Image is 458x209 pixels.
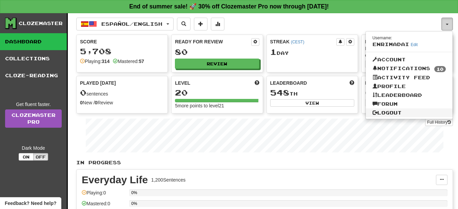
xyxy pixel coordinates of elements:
button: Add sentence to collection [194,18,207,30]
div: Get fluent faster. [5,101,62,108]
button: Full History [425,119,453,126]
small: Username: [373,36,392,40]
button: Off [33,153,48,161]
a: Notifications10 [366,64,453,74]
p: In Progress [76,159,453,166]
div: Learning a language requires practice every day. Stay motivated! [365,45,449,59]
a: Forum [366,100,453,108]
span: Level [175,80,190,86]
strong: 0 [80,100,83,105]
span: Español / English [101,21,162,27]
span: Leaderboard [270,80,307,86]
a: Activity Feed [366,73,453,82]
div: Day [270,48,354,57]
span: 0 [80,88,86,97]
strong: 0 [95,100,98,105]
div: New / Review [80,99,164,106]
div: 5,708 [80,47,164,56]
a: Edit [411,42,418,47]
div: Daily Goal [365,38,449,45]
strong: End of summer sale! 🚀 30% off Clozemaster Pro now through [DATE]! [129,3,329,10]
button: Seta dailygoal [365,60,449,68]
div: 5 more points to level 21 [175,102,259,109]
div: 80 [175,48,259,56]
a: Leaderboard [366,91,453,100]
div: Everyday Life [82,175,148,185]
strong: 57 [139,59,144,64]
button: View [365,99,406,106]
div: Streak [270,38,336,45]
a: ClozemasterPro [5,109,62,128]
a: Profile [366,82,453,91]
span: Open feedback widget [5,200,56,207]
div: Playing: [80,58,109,65]
div: Score [80,38,164,45]
div: Clozemaster [19,20,63,27]
span: 1 [270,47,277,57]
button: Español/English [76,18,174,30]
div: Dark Mode [5,145,62,151]
a: (CEST) [291,40,304,44]
span: enrimadai [373,41,409,47]
span: This week in points, UTC [350,80,354,86]
div: th [270,88,354,97]
div: Mastered: [113,58,144,65]
div: Ready for Review [175,38,251,45]
div: 20 [175,88,259,97]
span: 548 [270,88,290,97]
button: More stats [211,18,224,30]
span: Score more points to level up [255,80,259,86]
span: 10 [434,66,446,72]
div: Favorites [365,80,449,86]
button: Review [175,59,259,69]
div: 1,200 Sentences [151,176,185,183]
div: Playing: 0 [82,189,126,201]
span: Played [DATE] [80,80,116,86]
a: Logout [366,108,453,117]
a: Account [366,55,453,64]
strong: 314 [102,59,109,64]
div: sentences [80,88,164,97]
div: 0 [365,88,449,97]
button: On [19,153,34,161]
button: Search sentences [177,18,191,30]
button: View [270,99,354,107]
